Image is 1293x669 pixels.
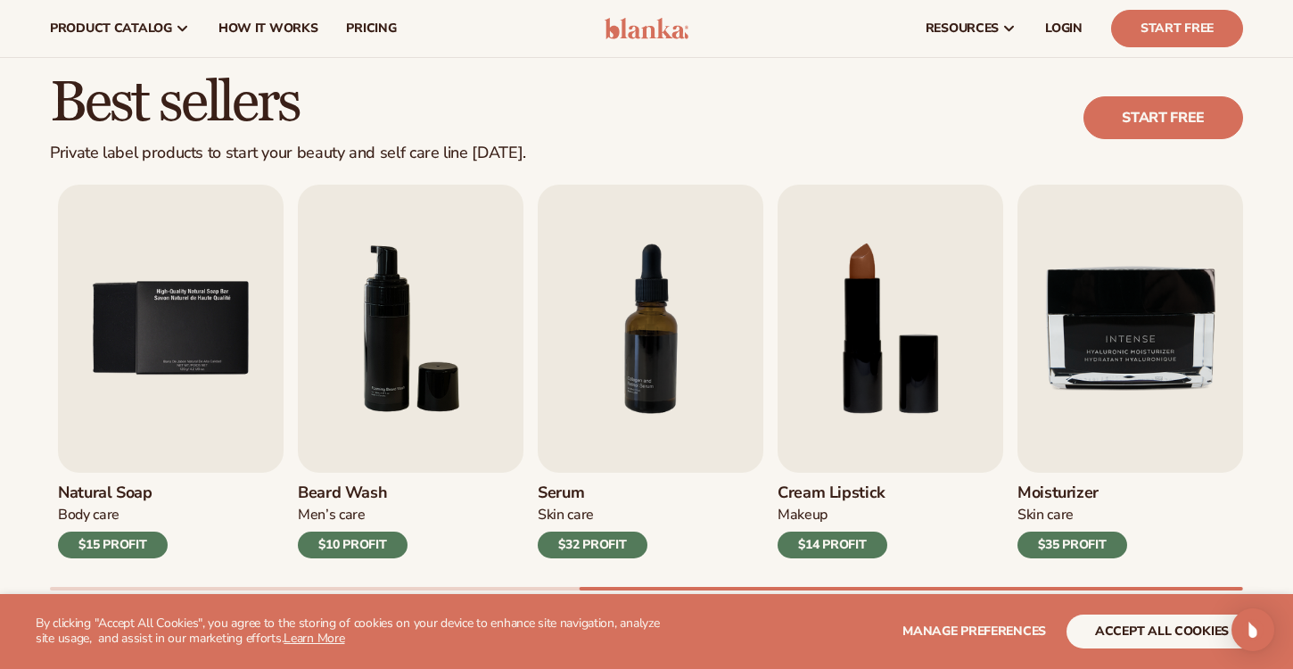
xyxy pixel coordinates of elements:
div: $15 PROFIT [58,532,168,558]
a: Start Free [1111,10,1243,47]
div: Skin Care [538,506,647,524]
div: $32 PROFIT [538,532,647,558]
span: Manage preferences [902,623,1046,640]
h3: Serum [538,483,647,503]
img: logo [605,18,689,39]
div: Open Intercom Messenger [1231,608,1274,651]
button: accept all cookies [1067,615,1257,648]
h2: Best sellers [50,73,526,133]
a: 8 / 9 [778,185,1003,558]
span: pricing [346,21,396,36]
span: How It Works [218,21,318,36]
a: 6 / 9 [298,185,523,558]
button: Manage preferences [902,615,1046,648]
a: 9 / 9 [1017,185,1243,558]
span: LOGIN [1045,21,1083,36]
h3: Moisturizer [1017,483,1127,503]
a: Learn More [284,630,344,647]
div: $10 PROFIT [298,532,408,558]
div: Men’s Care [298,506,408,524]
div: $14 PROFIT [778,532,887,558]
div: $35 PROFIT [1017,532,1127,558]
span: product catalog [50,21,172,36]
span: resources [926,21,999,36]
div: Private label products to start your beauty and self care line [DATE]. [50,144,526,163]
h3: Natural Soap [58,483,168,503]
div: Skin Care [1017,506,1127,524]
div: Body Care [58,506,168,524]
a: Start free [1083,96,1243,139]
h3: Beard Wash [298,483,408,503]
div: Makeup [778,506,887,524]
a: 7 / 9 [538,185,763,558]
a: 5 / 9 [58,185,284,558]
h3: Cream Lipstick [778,483,887,503]
p: By clicking "Accept All Cookies", you agree to the storing of cookies on your device to enhance s... [36,616,679,647]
